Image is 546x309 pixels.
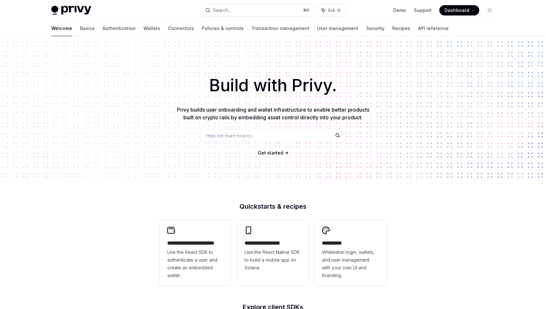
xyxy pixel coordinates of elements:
[245,248,301,272] span: Use the React Native SDK to build a mobile app on Solana.
[167,248,224,279] span: Use the React SDK to authenticate a user and create an embedded wallet.
[258,150,283,156] a: Get started
[393,7,406,14] a: Demo
[202,21,244,36] a: Policies & controls
[51,21,72,36] a: Welcome
[10,73,536,98] h1: Build with Privy.
[317,21,358,36] a: User management
[414,7,432,14] a: Support
[251,21,309,36] a: Transaction management
[439,5,479,15] a: Dashboard
[258,150,283,155] span: Get started
[328,7,341,14] span: Ask AI
[206,132,255,139] span: Help me learn how to…
[168,21,194,36] a: Connectors
[303,8,310,13] span: ⌘ K
[102,21,136,36] a: Authentication
[201,5,314,16] button: Search...⌘K
[444,7,469,14] span: Dashboard
[314,220,386,286] a: **** *****Whitelabel login, wallets, and user management with your own UI and branding.
[177,106,369,121] span: Privy builds user onboarding and wallet infrastructure to enable better products built on crypto ...
[51,6,91,15] img: light logo
[160,203,386,210] h2: Quickstarts & recipes
[392,21,410,36] a: Recipes
[484,5,495,15] button: Toggle dark mode
[80,21,95,36] a: Basics
[418,21,449,36] a: API reference
[366,21,385,36] a: Security
[143,21,160,36] a: Wallets
[237,220,309,286] a: **** **** **** ***Use the React Native SDK to build a mobile app on Solana.
[213,6,231,14] div: Search...
[317,5,345,16] button: Ask AI
[322,248,379,279] span: Whitelabel login, wallets, and user management with your own UI and branding.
